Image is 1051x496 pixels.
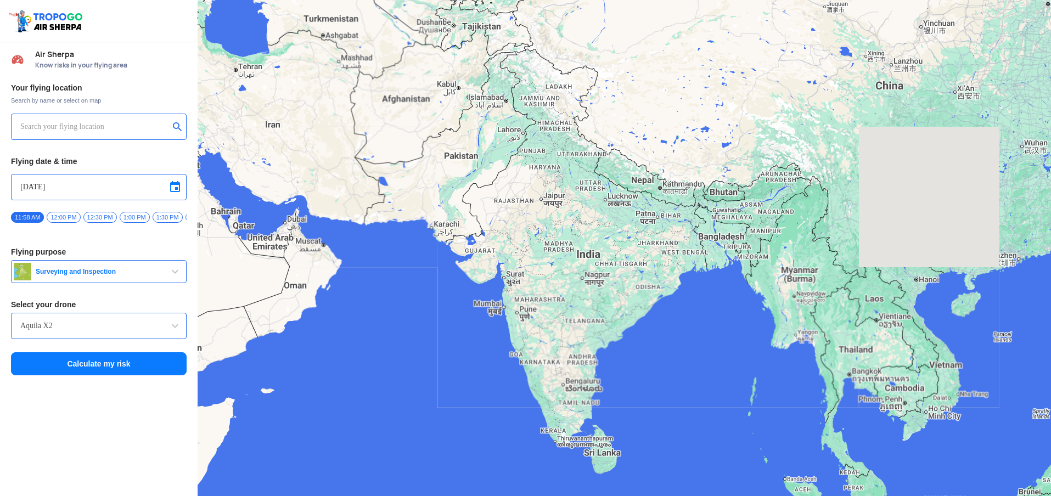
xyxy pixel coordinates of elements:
[120,212,150,223] span: 1:00 PM
[35,61,187,70] span: Know risks in your flying area
[11,157,187,165] h3: Flying date & time
[11,96,187,105] span: Search by name or select on map
[8,8,86,33] img: ic_tgdronemaps.svg
[20,319,177,332] input: Search by name or Brand
[20,120,169,133] input: Search your flying location
[11,212,44,223] span: 11:58 AM
[11,84,187,92] h3: Your flying location
[14,263,31,280] img: survey.png
[31,267,168,276] span: Surveying and Inspection
[47,212,80,223] span: 12:00 PM
[11,248,187,256] h3: Flying purpose
[20,181,177,194] input: Select Date
[11,260,187,283] button: Surveying and Inspection
[11,53,24,66] img: Risk Scores
[11,352,187,375] button: Calculate my risk
[11,301,187,308] h3: Select your drone
[186,212,216,223] span: 2:00 PM
[35,50,187,59] span: Air Sherpa
[83,212,117,223] span: 12:30 PM
[153,212,183,223] span: 1:30 PM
